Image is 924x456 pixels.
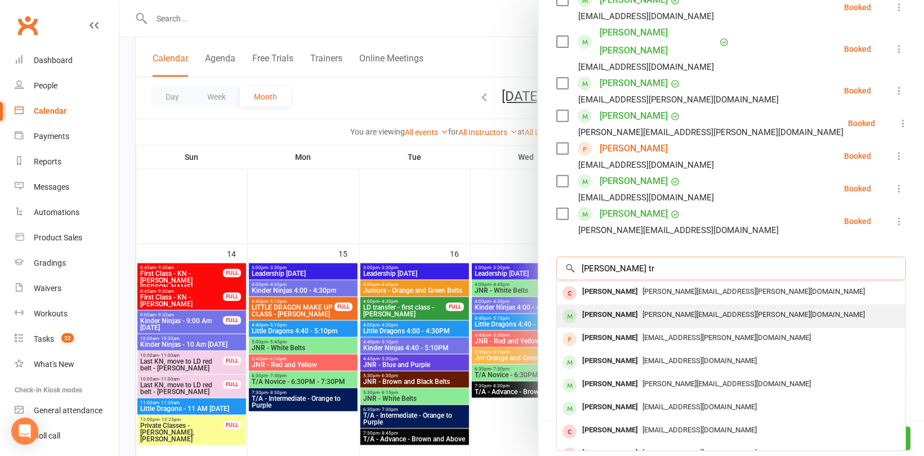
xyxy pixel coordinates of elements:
[642,426,757,434] span: [EMAIL_ADDRESS][DOMAIN_NAME]
[34,360,74,369] div: What's New
[578,158,714,172] div: [EMAIL_ADDRESS][DOMAIN_NAME]
[844,152,871,160] div: Booked
[578,376,642,392] div: [PERSON_NAME]
[600,205,668,223] a: [PERSON_NAME]
[578,353,642,369] div: [PERSON_NAME]
[642,333,811,342] span: [EMAIL_ADDRESS][PERSON_NAME][DOMAIN_NAME]
[34,208,79,217] div: Automations
[34,284,61,293] div: Waivers
[642,379,811,388] span: [PERSON_NAME][EMAIL_ADDRESS][DOMAIN_NAME]
[15,352,119,377] a: What's New
[578,125,843,140] div: [PERSON_NAME][EMAIL_ADDRESS][PERSON_NAME][DOMAIN_NAME]
[844,185,871,193] div: Booked
[15,423,119,449] a: Roll call
[34,81,57,90] div: People
[642,310,865,319] span: [PERSON_NAME][EMAIL_ADDRESS][PERSON_NAME][DOMAIN_NAME]
[563,332,577,346] div: prospect
[600,140,668,158] a: [PERSON_NAME]
[848,119,875,127] div: Booked
[34,334,54,343] div: Tasks
[578,9,714,24] div: [EMAIL_ADDRESS][DOMAIN_NAME]
[15,175,119,200] a: Messages
[563,401,577,415] div: member
[600,24,717,60] a: [PERSON_NAME] [PERSON_NAME]
[563,378,577,392] div: member
[14,11,42,39] a: Clubworx
[15,73,119,99] a: People
[556,257,906,280] input: Search to add attendees
[844,3,871,11] div: Booked
[15,149,119,175] a: Reports
[844,87,871,95] div: Booked
[15,327,119,352] a: Tasks 22
[34,233,82,242] div: Product Sales
[15,301,119,327] a: Workouts
[578,92,779,107] div: [EMAIL_ADDRESS][PERSON_NAME][DOMAIN_NAME]
[15,225,119,251] a: Product Sales
[578,307,642,323] div: [PERSON_NAME]
[34,182,69,191] div: Messages
[15,200,119,225] a: Automations
[15,124,119,149] a: Payments
[642,356,757,365] span: [EMAIL_ADDRESS][DOMAIN_NAME]
[15,99,119,124] a: Calendar
[563,424,577,439] div: member
[34,106,66,115] div: Calendar
[34,258,66,267] div: Gradings
[844,45,871,53] div: Booked
[34,157,61,166] div: Reports
[844,217,871,225] div: Booked
[15,276,119,301] a: Waivers
[34,132,69,141] div: Payments
[15,398,119,423] a: General attendance kiosk mode
[11,418,38,445] div: Open Intercom Messenger
[563,355,577,369] div: member
[61,333,74,343] span: 22
[642,403,757,411] span: [EMAIL_ADDRESS][DOMAIN_NAME]
[600,107,668,125] a: [PERSON_NAME]
[563,286,577,300] div: member
[15,251,119,276] a: Gradings
[15,48,119,73] a: Dashboard
[578,330,642,346] div: [PERSON_NAME]
[600,74,668,92] a: [PERSON_NAME]
[642,287,865,296] span: [PERSON_NAME][EMAIL_ADDRESS][PERSON_NAME][DOMAIN_NAME]
[34,431,60,440] div: Roll call
[578,399,642,415] div: [PERSON_NAME]
[578,190,714,205] div: [EMAIL_ADDRESS][DOMAIN_NAME]
[578,422,642,439] div: [PERSON_NAME]
[578,284,642,300] div: [PERSON_NAME]
[600,172,668,190] a: [PERSON_NAME]
[563,309,577,323] div: member
[34,406,102,415] div: General attendance
[578,223,779,238] div: [PERSON_NAME][EMAIL_ADDRESS][DOMAIN_NAME]
[34,309,68,318] div: Workouts
[578,60,714,74] div: [EMAIL_ADDRESS][DOMAIN_NAME]
[34,56,73,65] div: Dashboard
